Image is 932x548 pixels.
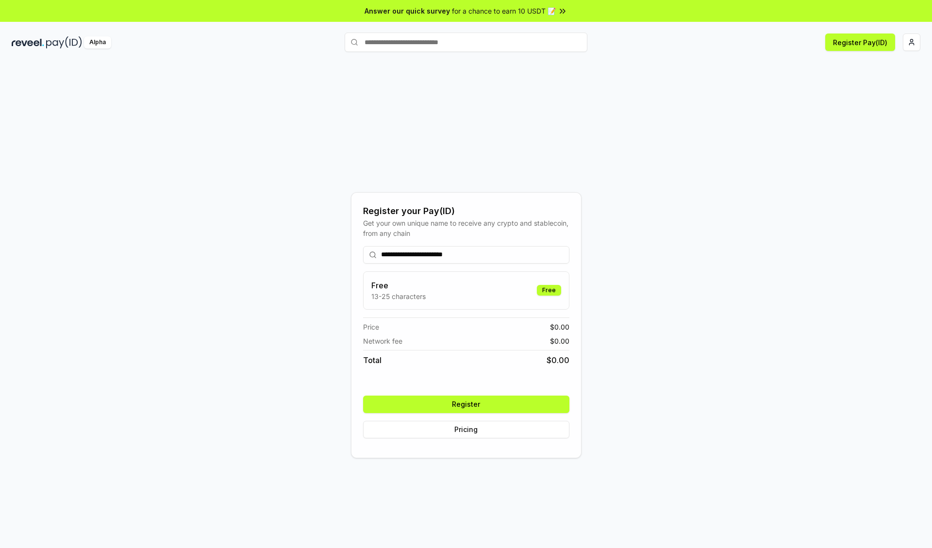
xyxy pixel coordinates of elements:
[365,6,450,16] span: Answer our quick survey
[452,6,556,16] span: for a chance to earn 10 USDT 📝
[371,280,426,291] h3: Free
[825,33,895,51] button: Register Pay(ID)
[371,291,426,301] p: 13-25 characters
[363,396,569,413] button: Register
[46,36,82,49] img: pay_id
[12,36,44,49] img: reveel_dark
[537,285,561,296] div: Free
[84,36,111,49] div: Alpha
[363,421,569,438] button: Pricing
[550,336,569,346] span: $ 0.00
[547,354,569,366] span: $ 0.00
[363,336,402,346] span: Network fee
[363,218,569,238] div: Get your own unique name to receive any crypto and stablecoin, from any chain
[363,204,569,218] div: Register your Pay(ID)
[363,322,379,332] span: Price
[363,354,382,366] span: Total
[550,322,569,332] span: $ 0.00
